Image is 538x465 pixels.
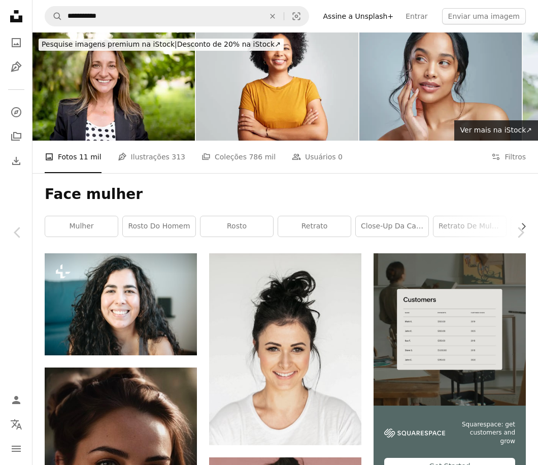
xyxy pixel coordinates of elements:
img: Tiro de estúdio de uma jovem atraente posando contra um fundo cinza [359,32,522,141]
a: Próximo [502,184,538,281]
button: Filtros [491,141,526,173]
a: Ver mais na iStock↗ [454,120,538,141]
a: Coleções [6,126,26,147]
a: Fotos [6,32,26,53]
a: Assine a Unsplash+ [317,8,400,24]
img: Tiro de estúdio de uma bela jovem sorrindo enquanto estava de pé contra um fundo cinza [196,32,358,141]
span: Pesquise imagens premium na iStock | [42,40,177,48]
button: Enviar uma imagem [442,8,526,24]
a: Coleções 786 mil [201,141,276,173]
a: Usuários 0 [292,141,343,173]
a: retrato [278,216,351,237]
a: Ilustrações 313 [118,141,185,173]
span: 786 mil [249,151,276,162]
span: Ver mais na iStock ↗ [460,126,532,134]
span: 313 [172,151,185,162]
a: retrato de mulher [433,216,506,237]
img: file-1747939376688-baf9a4a454ffimage [374,253,526,406]
form: Pesquise conteúdo visual em todo o site [45,6,309,26]
a: Close-up da cara da mulher [356,216,428,237]
h1: Face mulher [45,185,526,204]
img: Mulher madura que está do lado de fora em um parque e sorrindo [32,32,195,141]
div: Desconto de 20% na iStock ↗ [39,39,284,51]
a: Histórico de downloads [6,151,26,171]
a: Ilustrações [6,57,26,77]
button: Pesquise na Unsplash [45,7,62,26]
img: file-1747939142011-51e5cc87e3c9 [384,428,445,438]
img: um close up de uma pessoa com cabelos longos [45,253,197,355]
a: mulher na camisa branca do pescoço da tripulação sorrindo [209,344,361,353]
img: mulher na camisa branca do pescoço da tripulação sorrindo [209,253,361,445]
span: Squarespace: get customers and grow [457,420,515,446]
a: rosto do homem [123,216,195,237]
a: Entrar [399,8,433,24]
button: Menu [6,439,26,459]
a: Entrar / Cadastrar-se [6,390,26,410]
button: Idioma [6,414,26,435]
a: Pesquise imagens premium na iStock|Desconto de 20% na iStock↗ [32,32,290,57]
a: Explorar [6,102,26,122]
button: Limpar [261,7,284,26]
span: 0 [338,151,343,162]
a: um close up de uma pessoa com cabelos longos [45,300,197,309]
a: mulher [45,216,118,237]
button: Pesquisa visual [284,7,309,26]
a: rosto [200,216,273,237]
